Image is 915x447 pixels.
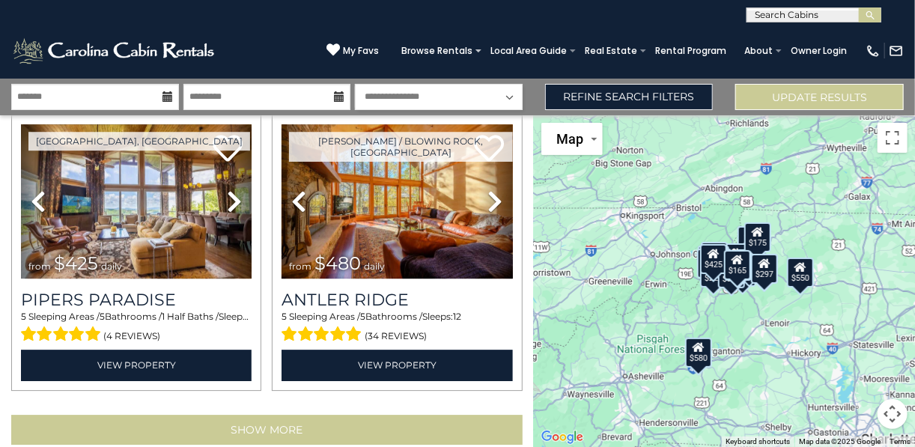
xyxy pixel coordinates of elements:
span: Map [556,131,583,147]
div: $225 [700,257,727,287]
a: View Property [282,350,512,380]
a: Owner Login [783,40,854,61]
img: Google [538,428,587,447]
div: $480 [725,250,752,280]
div: Sleeping Areas / Bathrooms / Sleeps: [282,310,512,346]
span: 12 [453,311,461,322]
div: $230 [698,249,725,279]
a: Rental Program [648,40,734,61]
a: Real Estate [577,40,645,61]
span: My Favs [343,44,379,58]
img: mail-regular-white.png [889,43,904,58]
span: $425 [54,252,98,274]
button: Show More [11,415,523,445]
button: Toggle fullscreen view [878,123,908,153]
span: from [289,261,311,272]
a: Open this area in Google Maps (opens a new window) [538,428,587,447]
img: White-1-2.png [11,36,219,66]
div: $165 [725,249,752,279]
div: $175 [738,225,764,255]
a: Local Area Guide [483,40,574,61]
span: 5 [100,311,105,322]
div: $125 [701,241,728,271]
span: (34 reviews) [365,326,427,346]
div: $375 [718,258,745,288]
a: Browse Rentals [394,40,480,61]
a: My Favs [326,43,379,58]
span: 1 Half Baths / [162,311,219,322]
img: thumbnail_166630216.jpeg [21,124,252,279]
button: Update Results [735,84,904,110]
div: $550 [788,257,815,287]
span: 5 [360,311,365,322]
a: Terms (opens in new tab) [890,437,911,446]
span: daily [364,261,385,272]
a: Refine Search Filters [545,84,714,110]
span: $480 [314,252,361,274]
span: from [28,261,51,272]
button: Change map style [541,123,603,155]
div: $425 [701,244,728,274]
span: (4 reviews) [104,326,161,346]
div: $349 [722,243,749,273]
a: [GEOGRAPHIC_DATA], [GEOGRAPHIC_DATA] [28,132,250,150]
span: 5 [282,311,287,322]
span: Map data ©2025 Google [799,437,881,446]
img: phone-regular-white.png [866,43,881,58]
div: $580 [686,337,713,367]
a: About [737,40,780,61]
div: Sleeping Areas / Bathrooms / Sleeps: [21,310,252,346]
a: Antler Ridge [282,290,512,310]
span: daily [101,261,122,272]
button: Map camera controls [878,399,908,429]
a: View Property [21,350,252,380]
button: Keyboard shortcuts [726,437,790,447]
a: [PERSON_NAME] / Blowing Rock, [GEOGRAPHIC_DATA] [289,132,512,162]
img: thumbnail_163267178.jpeg [282,124,512,279]
div: $297 [752,254,779,284]
span: 15 [249,311,258,322]
a: Pipers Paradise [21,290,252,310]
span: 5 [21,311,26,322]
div: $175 [744,222,771,252]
